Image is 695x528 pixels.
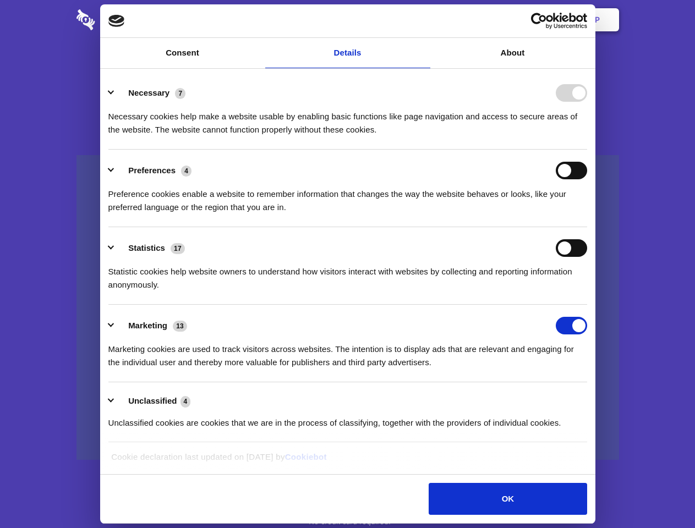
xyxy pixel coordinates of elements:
button: Marketing (13) [108,317,194,334]
span: 7 [175,88,185,99]
iframe: Drift Widget Chat Controller [640,473,682,515]
a: Details [265,38,430,68]
label: Necessary [128,88,169,97]
div: Necessary cookies help make a website usable by enabling basic functions like page navigation and... [108,102,587,136]
label: Statistics [128,243,165,252]
a: About [430,38,595,68]
span: 17 [171,243,185,254]
button: Preferences (4) [108,162,199,179]
div: Cookie declaration last updated on [DATE] by [103,450,592,472]
label: Marketing [128,321,167,330]
button: Necessary (7) [108,84,193,102]
h1: Eliminate Slack Data Loss. [76,50,619,89]
a: Contact [446,3,497,37]
div: Statistic cookies help website owners to understand how visitors interact with websites by collec... [108,257,587,291]
button: Statistics (17) [108,239,192,257]
a: Usercentrics Cookiebot - opens in a new window [491,13,587,29]
a: Cookiebot [285,452,327,461]
span: 4 [181,166,191,177]
span: 4 [180,396,191,407]
a: Login [499,3,547,37]
a: Consent [100,38,265,68]
label: Preferences [128,166,176,175]
h4: Auto-redaction of sensitive data, encrypted data sharing and self-destructing private chats. Shar... [76,100,619,136]
span: 13 [173,321,187,332]
a: Wistia video thumbnail [76,155,619,460]
div: Marketing cookies are used to track visitors across websites. The intention is to display ads tha... [108,334,587,369]
button: Unclassified (4) [108,394,198,408]
a: Pricing [323,3,371,37]
div: Unclassified cookies are cookies that we are in the process of classifying, together with the pro... [108,408,587,430]
div: Preference cookies enable a website to remember information that changes the way the website beha... [108,179,587,214]
img: logo [108,15,125,27]
button: OK [429,483,587,515]
img: logo-wordmark-white-trans-d4663122ce5f474addd5e946df7df03e33cb6a1c49d2221995e7729f52c070b2.svg [76,9,171,30]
